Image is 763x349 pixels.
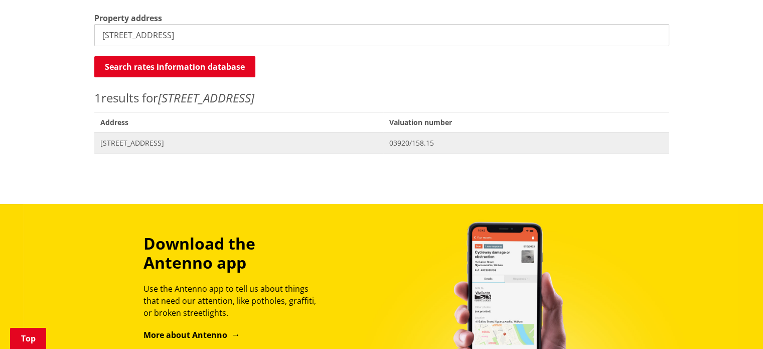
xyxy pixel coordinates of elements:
[94,56,255,77] button: Search rates information database
[143,283,325,319] p: Use the Antenno app to tell us about things that need our attention, like potholes, graffiti, or ...
[158,89,254,106] em: [STREET_ADDRESS]
[143,329,240,340] a: More about Antenno
[100,138,378,148] span: [STREET_ADDRESS]
[94,133,669,153] a: [STREET_ADDRESS] 03920/158.15
[10,328,46,349] a: Top
[94,24,669,46] input: e.g. Duke Street NGARUAWAHIA
[143,234,325,273] h3: Download the Antenno app
[389,138,663,148] span: 03920/158.15
[94,112,384,133] span: Address
[94,89,669,107] p: results for
[717,307,753,343] iframe: Messenger Launcher
[383,112,669,133] span: Valuation number
[94,89,101,106] span: 1
[94,12,162,24] label: Property address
